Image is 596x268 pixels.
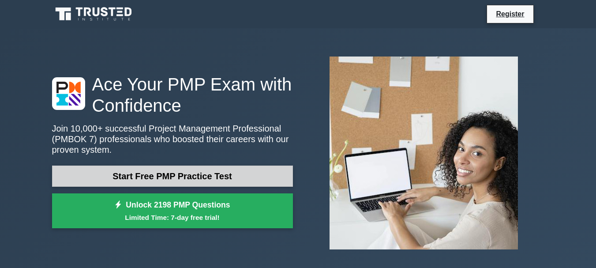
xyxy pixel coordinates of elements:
[52,123,293,155] p: Join 10,000+ successful Project Management Professional (PMBOK 7) professionals who boosted their...
[52,193,293,229] a: Unlock 2198 PMP QuestionsLimited Time: 7-day free trial!
[52,74,293,116] h1: Ace Your PMP Exam with Confidence
[63,212,282,223] small: Limited Time: 7-day free trial!
[491,8,529,19] a: Register
[52,166,293,187] a: Start Free PMP Practice Test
